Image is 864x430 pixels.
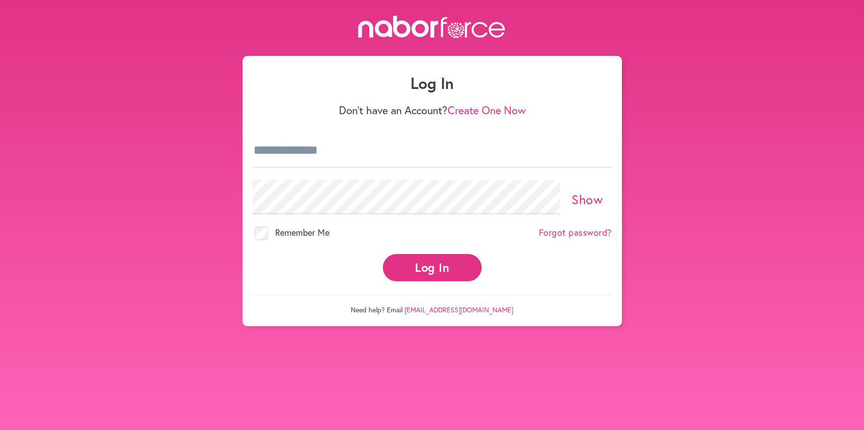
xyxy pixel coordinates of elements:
[252,104,612,117] p: Don't have an Account?
[252,295,612,314] p: Need help? Email
[405,305,513,314] a: [EMAIL_ADDRESS][DOMAIN_NAME]
[252,74,612,92] h1: Log In
[448,103,526,117] a: Create One Now
[383,254,482,281] button: Log In
[572,191,603,208] a: Show
[275,226,329,238] span: Remember Me
[539,227,612,238] a: Forgot password?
